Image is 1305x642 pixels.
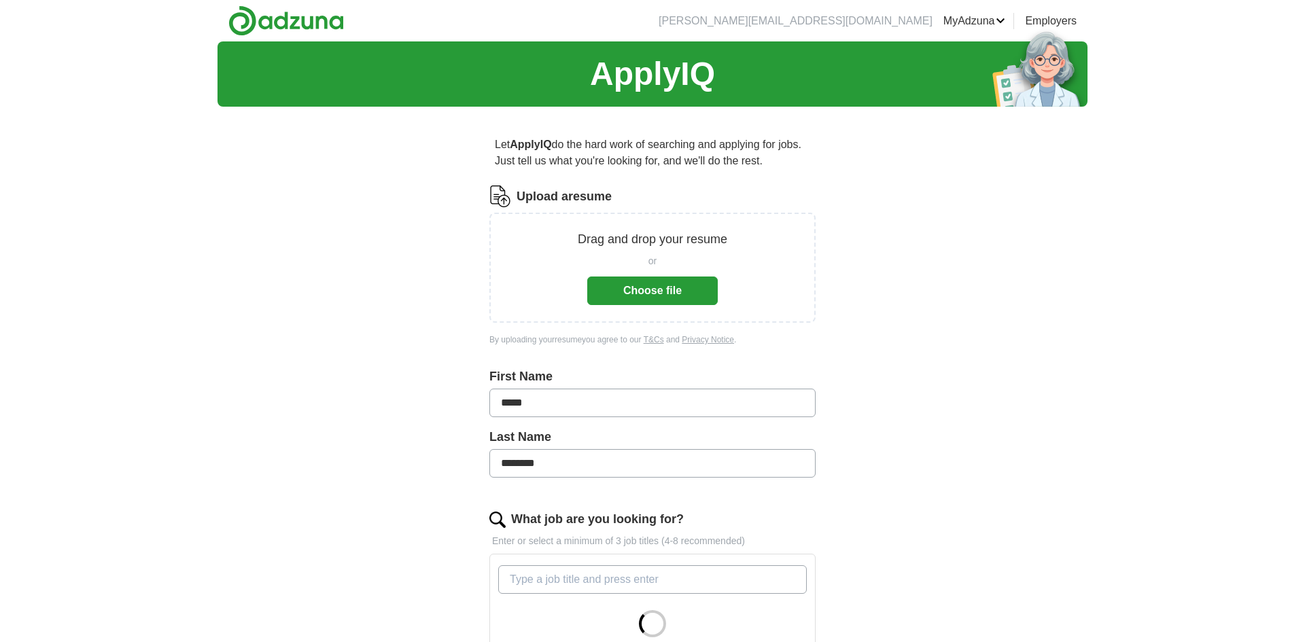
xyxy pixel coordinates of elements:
[590,50,715,99] h1: ApplyIQ
[228,5,344,36] img: Adzuna logo
[682,335,734,344] a: Privacy Notice
[489,368,816,386] label: First Name
[1025,13,1077,29] a: Employers
[510,139,551,150] strong: ApplyIQ
[587,277,718,305] button: Choose file
[517,188,612,206] label: Upload a resume
[943,13,1006,29] a: MyAdzuna
[489,534,816,548] p: Enter or select a minimum of 3 job titles (4-8 recommended)
[578,230,727,249] p: Drag and drop your resume
[498,565,807,594] input: Type a job title and press enter
[489,131,816,175] p: Let do the hard work of searching and applying for jobs. Just tell us what you're looking for, an...
[489,185,511,207] img: CV Icon
[659,13,933,29] li: [PERSON_NAME][EMAIL_ADDRESS][DOMAIN_NAME]
[511,510,684,529] label: What job are you looking for?
[648,254,657,268] span: or
[489,428,816,446] label: Last Name
[489,512,506,528] img: search.png
[644,335,664,344] a: T&Cs
[489,334,816,346] div: By uploading your resume you agree to our and .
